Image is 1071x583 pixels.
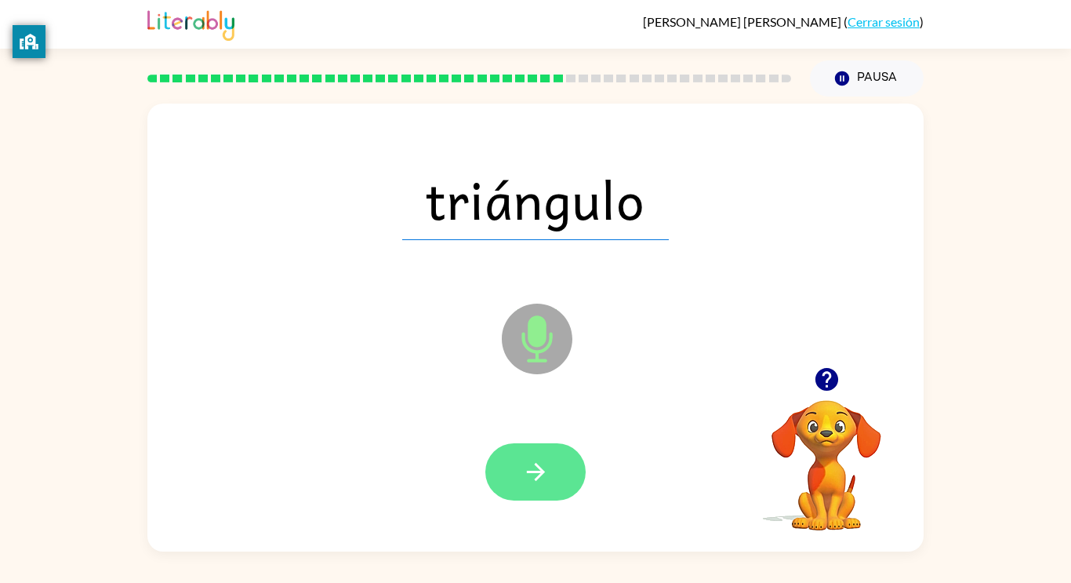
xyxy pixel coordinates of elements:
button: Pausa [810,60,924,97]
span: triángulo [402,159,669,240]
img: Literably [147,6,234,41]
a: Cerrar sesión [848,14,920,29]
span: [PERSON_NAME] [PERSON_NAME] [643,14,844,29]
div: ( ) [643,14,924,29]
video: Tu navegador debe admitir la reproducción de archivos .mp4 para usar Literably. Intenta usar otro... [748,376,905,533]
button: privacy banner [13,25,45,58]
